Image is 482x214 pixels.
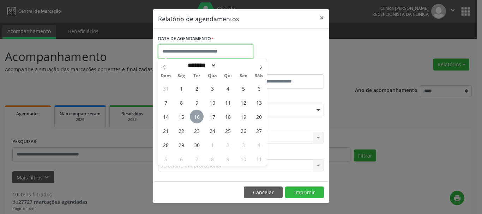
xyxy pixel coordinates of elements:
span: Outubro 7, 2025 [190,152,204,166]
span: Setembro 12, 2025 [236,96,250,109]
span: Outubro 10, 2025 [236,152,250,166]
span: Setembro 21, 2025 [159,124,173,137]
span: Setembro 19, 2025 [236,110,250,123]
span: Setembro 7, 2025 [159,96,173,109]
span: Setembro 22, 2025 [174,124,188,137]
span: Setembro 13, 2025 [252,96,266,109]
span: Setembro 4, 2025 [221,81,235,95]
span: Setembro 2, 2025 [190,81,204,95]
span: Outubro 11, 2025 [252,152,266,166]
span: Setembro 11, 2025 [221,96,235,109]
input: Year [216,62,240,69]
span: Outubro 6, 2025 [174,152,188,166]
span: Setembro 28, 2025 [159,138,173,152]
span: Setembro 25, 2025 [221,124,235,137]
span: Outubro 2, 2025 [221,138,235,152]
span: Seg [174,74,189,78]
button: Imprimir [285,187,324,198]
label: DATA DE AGENDAMENTO [158,33,213,44]
span: Agosto 31, 2025 [159,81,173,95]
span: Outubro 8, 2025 [205,152,219,166]
span: Setembro 8, 2025 [174,96,188,109]
span: Ter [189,74,205,78]
button: Cancelar [244,187,283,198]
span: Sex [236,74,251,78]
span: Outubro 3, 2025 [236,138,250,152]
span: Setembro 16, 2025 [190,110,204,123]
span: Setembro 18, 2025 [221,110,235,123]
span: Setembro 10, 2025 [205,96,219,109]
span: Setembro 5, 2025 [236,81,250,95]
span: Setembro 3, 2025 [205,81,219,95]
span: Outubro 4, 2025 [252,138,266,152]
h5: Relatório de agendamentos [158,14,239,23]
select: Month [185,62,216,69]
span: Outubro 5, 2025 [159,152,173,166]
span: Setembro 20, 2025 [252,110,266,123]
span: Qua [205,74,220,78]
span: Setembro 14, 2025 [159,110,173,123]
span: Outubro 1, 2025 [205,138,219,152]
span: Setembro 15, 2025 [174,110,188,123]
span: Sáb [251,74,267,78]
span: Setembro 24, 2025 [205,124,219,137]
span: Setembro 1, 2025 [174,81,188,95]
span: Outubro 9, 2025 [221,152,235,166]
span: Setembro 6, 2025 [252,81,266,95]
span: Setembro 30, 2025 [190,138,204,152]
span: Qui [220,74,236,78]
label: ATÉ [243,63,324,74]
span: Setembro 23, 2025 [190,124,204,137]
span: Dom [158,74,174,78]
span: Setembro 17, 2025 [205,110,219,123]
span: Setembro 27, 2025 [252,124,266,137]
button: Close [315,9,329,26]
span: Setembro 26, 2025 [236,124,250,137]
span: Setembro 29, 2025 [174,138,188,152]
span: Setembro 9, 2025 [190,96,204,109]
